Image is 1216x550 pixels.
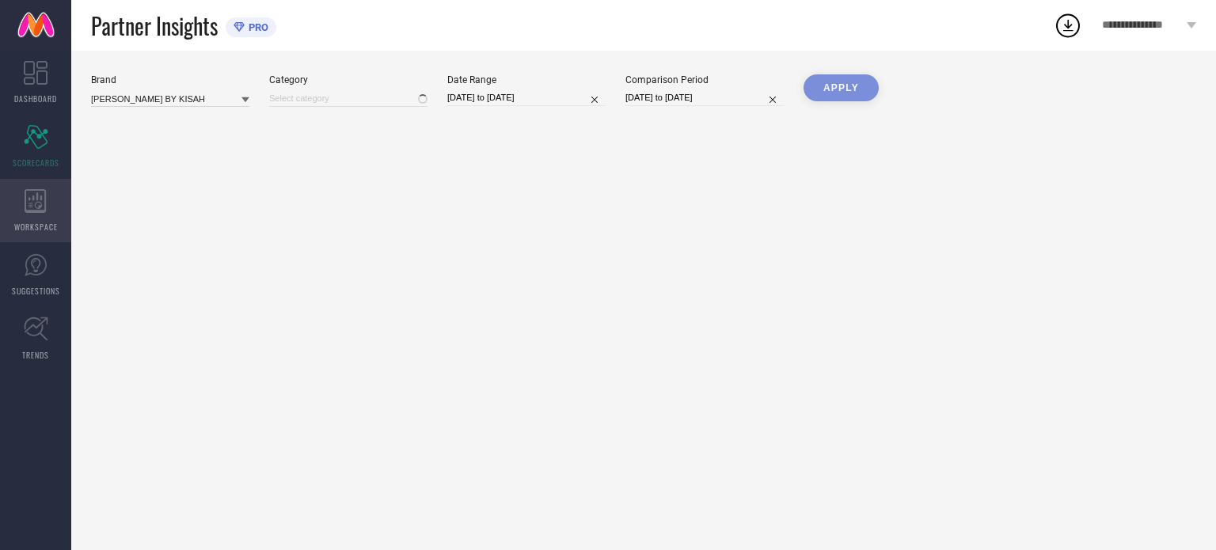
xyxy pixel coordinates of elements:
[1054,11,1082,40] div: Open download list
[12,285,60,297] span: SUGGESTIONS
[245,21,268,33] span: PRO
[625,89,784,106] input: Select comparison period
[91,74,249,85] div: Brand
[13,157,59,169] span: SCORECARDS
[625,74,784,85] div: Comparison Period
[14,93,57,104] span: DASHBOARD
[269,74,427,85] div: Category
[14,221,58,233] span: WORKSPACE
[447,89,606,106] input: Select date range
[91,9,218,42] span: Partner Insights
[22,349,49,361] span: TRENDS
[447,74,606,85] div: Date Range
